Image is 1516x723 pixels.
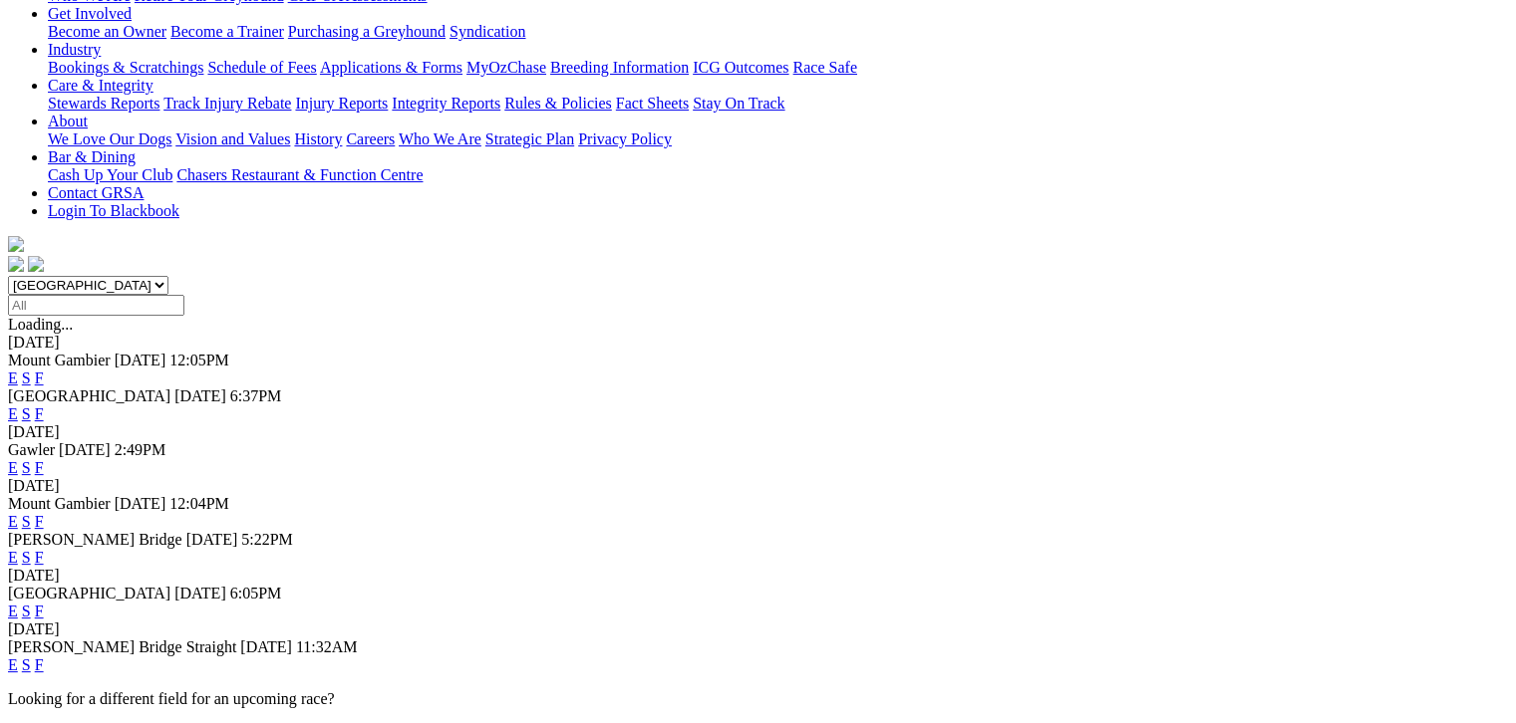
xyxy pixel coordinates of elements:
[8,405,18,422] a: E
[504,95,612,112] a: Rules & Policies
[163,95,291,112] a: Track Injury Rebate
[35,656,44,673] a: F
[230,387,282,404] span: 6:37PM
[174,387,226,404] span: [DATE]
[170,23,284,40] a: Become a Trainer
[8,441,55,458] span: Gawler
[450,23,525,40] a: Syndication
[48,130,1508,148] div: About
[8,316,73,333] span: Loading...
[22,549,31,566] a: S
[207,59,316,76] a: Schedule of Fees
[22,602,31,619] a: S
[8,585,170,602] span: [GEOGRAPHIC_DATA]
[186,531,238,548] span: [DATE]
[8,638,236,655] span: [PERSON_NAME] Bridge Straight
[8,602,18,619] a: E
[176,166,423,183] a: Chasers Restaurant & Function Centre
[115,441,166,458] span: 2:49PM
[22,369,31,386] a: S
[175,130,290,147] a: Vision and Values
[792,59,856,76] a: Race Safe
[35,602,44,619] a: F
[35,459,44,476] a: F
[8,334,1508,352] div: [DATE]
[578,130,672,147] a: Privacy Policy
[48,41,101,58] a: Industry
[48,77,153,94] a: Care & Integrity
[8,256,24,272] img: facebook.svg
[22,513,31,530] a: S
[466,59,546,76] a: MyOzChase
[392,95,500,112] a: Integrity Reports
[240,638,292,655] span: [DATE]
[8,423,1508,441] div: [DATE]
[48,59,1508,77] div: Industry
[296,638,358,655] span: 11:32AM
[8,567,1508,585] div: [DATE]
[8,513,18,530] a: E
[8,295,184,316] input: Select date
[169,352,229,368] span: 12:05PM
[8,690,1508,708] p: Looking for a different field for an upcoming race?
[59,441,111,458] span: [DATE]
[28,256,44,272] img: twitter.svg
[8,620,1508,638] div: [DATE]
[295,95,388,112] a: Injury Reports
[169,495,229,512] span: 12:04PM
[174,585,226,602] span: [DATE]
[35,513,44,530] a: F
[616,95,689,112] a: Fact Sheets
[35,369,44,386] a: F
[8,459,18,476] a: E
[399,130,481,147] a: Who We Are
[8,531,182,548] span: [PERSON_NAME] Bridge
[8,387,170,404] span: [GEOGRAPHIC_DATA]
[22,405,31,422] a: S
[550,59,689,76] a: Breeding Information
[320,59,462,76] a: Applications & Forms
[241,531,293,548] span: 5:22PM
[35,405,44,422] a: F
[346,130,395,147] a: Careers
[8,495,111,512] span: Mount Gambier
[48,5,132,22] a: Get Involved
[48,23,1508,41] div: Get Involved
[8,656,18,673] a: E
[48,113,88,129] a: About
[48,95,159,112] a: Stewards Reports
[48,23,166,40] a: Become an Owner
[115,352,166,368] span: [DATE]
[8,369,18,386] a: E
[48,202,179,219] a: Login To Blackbook
[48,166,172,183] a: Cash Up Your Club
[8,236,24,252] img: logo-grsa-white.png
[48,59,203,76] a: Bookings & Scratchings
[48,130,171,147] a: We Love Our Dogs
[8,549,18,566] a: E
[48,148,136,165] a: Bar & Dining
[35,549,44,566] a: F
[48,95,1508,113] div: Care & Integrity
[693,59,788,76] a: ICG Outcomes
[115,495,166,512] span: [DATE]
[294,130,342,147] a: History
[22,656,31,673] a: S
[22,459,31,476] a: S
[48,184,144,201] a: Contact GRSA
[8,352,111,368] span: Mount Gambier
[288,23,446,40] a: Purchasing a Greyhound
[230,585,282,602] span: 6:05PM
[48,166,1508,184] div: Bar & Dining
[485,130,574,147] a: Strategic Plan
[8,477,1508,495] div: [DATE]
[693,95,784,112] a: Stay On Track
